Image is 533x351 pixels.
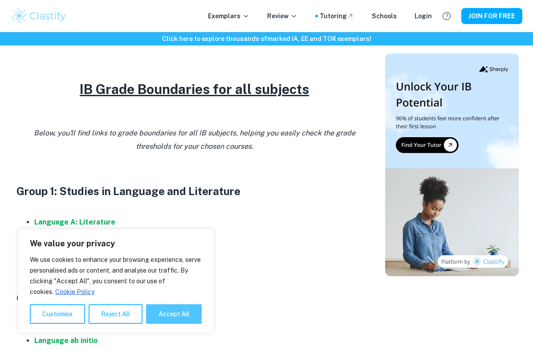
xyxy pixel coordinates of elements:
a: Login [415,11,432,21]
h3: Group 1: Studies in Language and Literature [16,183,373,199]
h6: Click here to explore thousands of marked IA, EE and TOK exemplars ! [2,34,531,44]
a: Tutoring [320,11,354,21]
a: Schools [372,11,397,21]
img: Clastify logo [11,7,67,25]
button: Accept All [146,304,202,324]
a: Cookie Policy [55,288,95,296]
u: IB Grade Boundaries for all subjects [80,81,309,97]
p: We value your privacy [30,238,202,249]
h3: Group 2: Language Acquisition [16,290,373,306]
a: Language A: Literature [34,218,115,226]
button: JOIN FOR FREE [461,8,522,24]
button: Reject All [89,304,142,324]
p: We use cookies to enhance your browsing experience, serve personalised ads or content, and analys... [30,254,202,297]
i: Below, you'll find links to grade boundaries for all IB subjects, helping you easily check the gr... [34,129,355,151]
div: We value your privacy [18,229,214,333]
p: Exemplars [208,11,249,21]
p: Review [267,11,297,21]
a: Language ab initio [34,336,98,345]
img: Thumbnail [385,53,519,276]
button: Customise [30,304,85,324]
button: Help and Feedback [439,8,454,24]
